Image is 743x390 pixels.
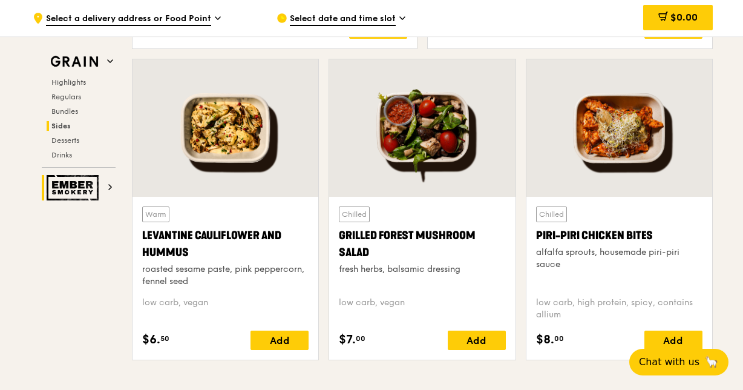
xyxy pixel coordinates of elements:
div: Chilled [339,207,370,222]
span: $6. [142,331,160,349]
span: 00 [554,334,564,343]
span: 🦙 [704,355,719,369]
div: fresh herbs, balsamic dressing [339,263,505,276]
span: $8. [536,331,554,349]
div: Grilled Forest Mushroom Salad [339,227,505,261]
span: Bundles [51,107,78,116]
div: Add [349,19,407,39]
span: $7. [339,331,356,349]
div: Chilled [536,207,567,222]
span: Regulars [51,93,81,101]
span: Drinks [51,151,72,159]
span: Chat with us [639,355,699,369]
div: Levantine Cauliflower and Hummus [142,227,309,261]
div: low carb, high protein, spicy, contains allium [536,297,702,321]
span: Highlights [51,78,86,87]
span: $0.00 [670,12,698,23]
span: Desserts [51,136,79,145]
img: Grain web logo [47,51,102,73]
button: Chat with us🦙 [629,349,728,375]
div: alfalfa sprouts, housemade piri-piri sauce [536,246,702,271]
div: Add [250,331,309,350]
div: Add [448,331,506,350]
div: Warm [142,207,169,222]
img: Ember Smokery web logo [47,175,102,200]
span: 50 [160,334,169,343]
div: low carb, vegan [142,297,309,321]
div: Piri-piri Chicken Bites [536,227,702,244]
div: Add [644,19,702,39]
span: Sides [51,122,71,130]
span: Select date and time slot [290,13,396,26]
div: Add [644,331,702,350]
span: 00 [356,334,365,343]
div: roasted sesame paste, pink peppercorn, fennel seed [142,263,309,288]
div: low carb, vegan [339,297,505,321]
span: Select a delivery address or Food Point [46,13,211,26]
